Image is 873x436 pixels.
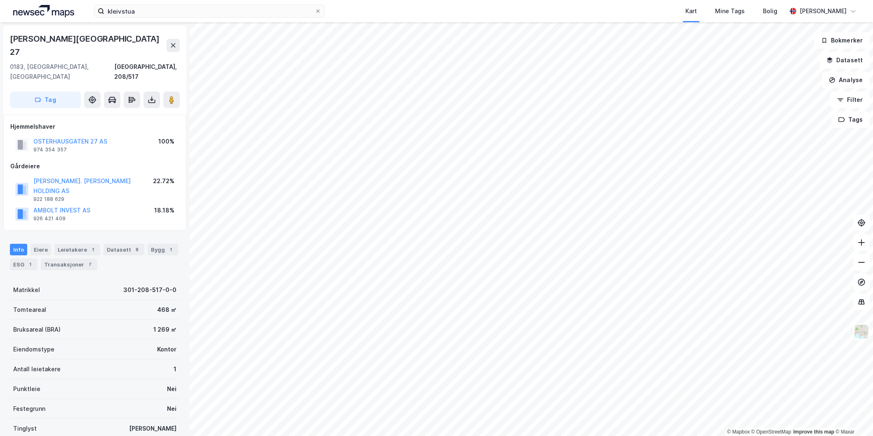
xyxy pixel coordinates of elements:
div: Nei [167,404,176,414]
div: Tomteareal [13,305,46,315]
div: Bruksareal (BRA) [13,325,61,335]
div: 468 ㎡ [157,305,176,315]
div: Eiendomstype [13,344,54,354]
div: Tinglyst [13,424,37,434]
a: Improve this map [793,429,834,435]
img: logo.a4113a55bc3d86da70a041830d287a7e.svg [13,5,74,17]
div: 922 188 629 [33,196,64,203]
div: 1 [167,245,175,254]
div: Gårdeiere [10,161,179,171]
div: Info [10,244,27,255]
div: 100% [158,137,174,146]
div: ESG [10,259,38,270]
iframe: Chat Widget [832,396,873,436]
div: 1 [26,260,34,269]
div: Eiere [31,244,51,255]
div: 301-208-517-0-0 [123,285,176,295]
div: [PERSON_NAME] [800,6,847,16]
div: Kart [685,6,697,16]
button: Bokmerker [814,32,870,49]
div: [GEOGRAPHIC_DATA], 208/517 [114,62,180,82]
div: Transaksjoner [41,259,97,270]
a: OpenStreetMap [751,429,791,435]
div: 18.18% [154,205,174,215]
div: Mine Tags [715,6,745,16]
div: 974 354 357 [33,146,67,153]
button: Filter [830,92,870,108]
div: 1 [89,245,97,254]
div: Punktleie [13,384,40,394]
button: Analyse [822,72,870,88]
div: 8 [133,245,141,254]
div: Nei [167,384,176,394]
div: 22.72% [153,176,174,186]
div: Matrikkel [13,285,40,295]
div: Bolig [763,6,777,16]
div: Kontor [157,344,176,354]
div: 7 [86,260,94,269]
div: Bygg [148,244,178,255]
div: 1 269 ㎡ [153,325,176,335]
button: Tag [10,92,81,108]
div: [PERSON_NAME][GEOGRAPHIC_DATA] 27 [10,32,167,59]
div: 926 421 409 [33,215,66,222]
div: 1 [174,364,176,374]
button: Datasett [819,52,870,68]
div: Leietakere [54,244,100,255]
input: Søk på adresse, matrikkel, gårdeiere, leietakere eller personer [104,5,315,17]
div: Hjemmelshaver [10,122,179,132]
div: Datasett [104,244,144,255]
a: Mapbox [727,429,750,435]
img: Z [854,324,869,339]
div: 0183, [GEOGRAPHIC_DATA], [GEOGRAPHIC_DATA] [10,62,114,82]
div: [PERSON_NAME] [129,424,176,434]
div: Antall leietakere [13,364,61,374]
button: Tags [831,111,870,128]
div: Festegrunn [13,404,45,414]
